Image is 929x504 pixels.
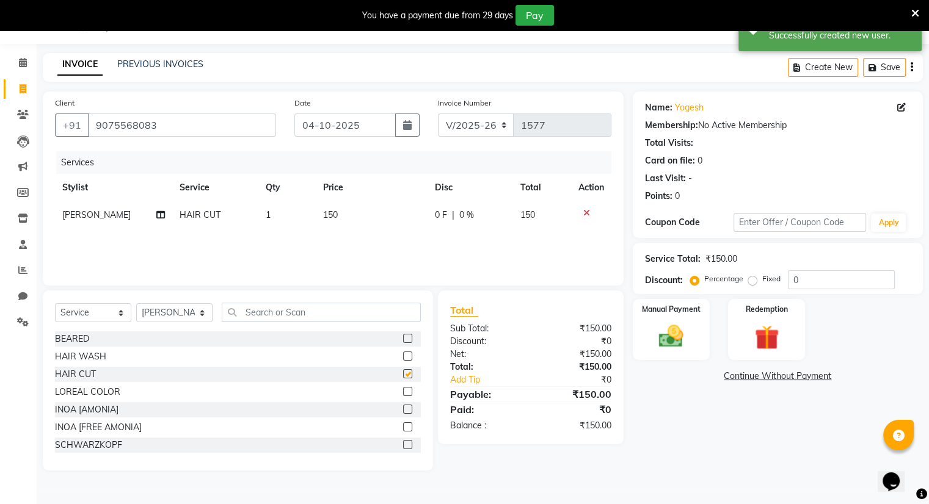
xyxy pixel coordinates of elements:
[645,101,672,114] div: Name:
[435,209,447,221] span: 0 F
[62,209,131,220] span: [PERSON_NAME]
[316,174,428,201] th: Price
[642,304,701,315] label: Manual Payment
[645,137,693,149] div: Total Visits:
[441,335,531,348] div: Discount:
[645,253,701,265] div: Service Total:
[704,273,743,284] label: Percentage
[55,421,142,434] div: INOA [FREE AMONIA]
[651,322,691,350] img: _cash.svg
[688,172,692,185] div: -
[878,455,917,492] iframe: chat widget
[222,303,421,322] input: Search or Scan
[55,174,172,201] th: Stylist
[675,101,704,114] a: Yogesh
[645,216,734,229] div: Coupon Code
[571,174,611,201] th: Action
[55,333,89,345] div: BEARED
[452,209,454,221] span: |
[746,304,788,315] label: Redemption
[734,213,867,232] input: Enter Offer / Coupon Code
[55,368,96,381] div: HAIR CUT
[441,361,531,373] div: Total:
[645,190,672,203] div: Points:
[545,373,620,386] div: ₹0
[762,273,781,284] label: Fixed
[450,304,478,317] span: Total
[675,190,680,203] div: 0
[55,386,120,398] div: LOREAL COLOR
[531,335,621,348] div: ₹0
[55,113,89,137] button: +91
[645,119,911,132] div: No Active Membership
[531,419,621,432] div: ₹150.00
[645,154,695,167] div: Card on file:
[180,209,220,220] span: HAIR CUT
[531,402,621,417] div: ₹0
[56,151,621,174] div: Services
[788,58,858,77] button: Create New
[258,174,316,201] th: Qty
[645,172,686,185] div: Last Visit:
[531,361,621,373] div: ₹150.00
[57,54,103,76] a: INVOICE
[362,9,513,22] div: You have a payment due from 29 days
[438,98,491,109] label: Invoice Number
[172,174,258,201] th: Service
[520,209,535,220] span: 150
[441,348,531,361] div: Net:
[871,214,906,232] button: Apply
[516,5,554,26] button: Pay
[459,209,474,221] span: 0 %
[531,387,621,401] div: ₹150.00
[769,29,913,42] div: Successfully created new user.
[698,154,702,167] div: 0
[441,402,531,417] div: Paid:
[531,348,621,361] div: ₹150.00
[88,113,276,137] input: Search by Name/Mobile/Email/Code
[55,439,122,452] div: SCHWARZKOPF
[635,370,920,383] a: Continue Without Payment
[55,350,106,363] div: HAIR WASH
[645,274,683,287] div: Discount:
[513,174,571,201] th: Total
[645,119,698,132] div: Membership:
[294,98,311,109] label: Date
[441,322,531,335] div: Sub Total:
[441,387,531,401] div: Payable:
[747,322,787,353] img: _gift.svg
[705,253,737,265] div: ₹150.00
[266,209,271,220] span: 1
[55,403,118,416] div: INOA [AMONIA]
[863,58,906,77] button: Save
[55,98,75,109] label: Client
[323,209,338,220] span: 150
[441,419,531,432] div: Balance :
[117,59,203,70] a: PREVIOUS INVOICES
[441,373,545,386] a: Add Tip
[428,174,513,201] th: Disc
[531,322,621,335] div: ₹150.00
